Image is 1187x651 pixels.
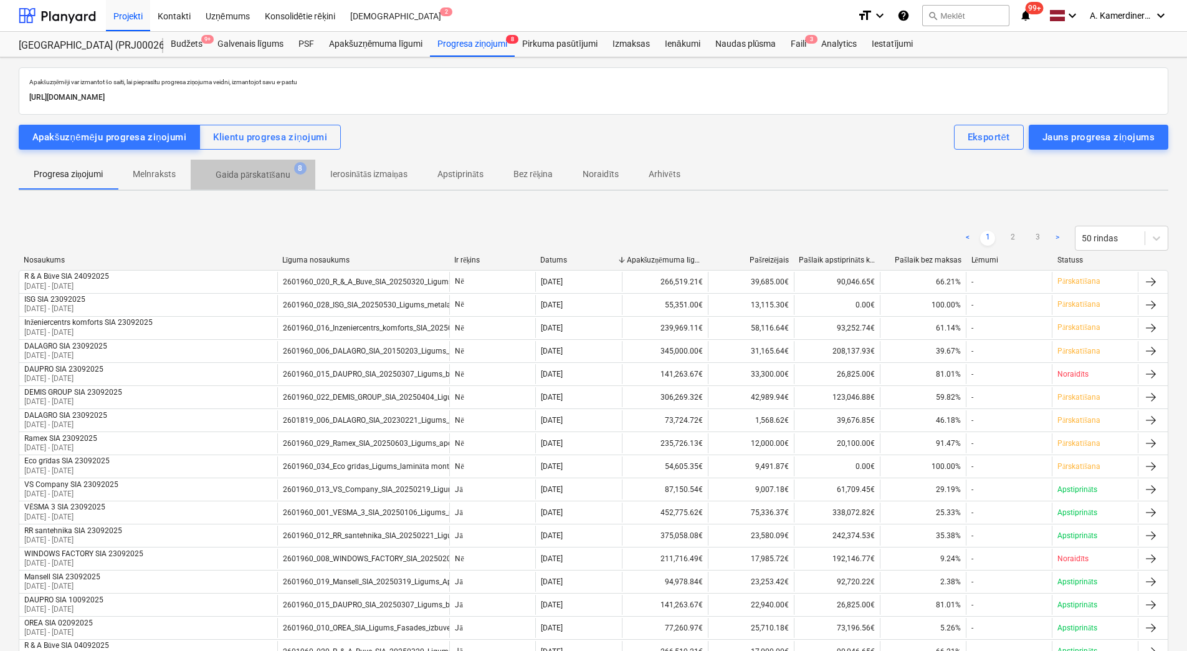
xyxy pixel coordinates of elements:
[24,342,107,350] div: DALAGRO SIA 23092025
[971,600,973,609] div: -
[622,295,708,315] div: 55,351.00€
[885,256,961,265] div: Pašlaik bez maksas
[622,272,708,292] div: 266,519.21€
[24,549,143,558] div: WINDOWS FACTORY SIA 23092025
[283,393,554,402] div: 2601960_022_DEMIS_GROUP_SIA_20250404_Ligums_apdares_darbi_T25_2k.pdf
[605,32,657,57] a: Izmaksas
[622,433,708,453] div: 235,726.13€
[622,549,708,569] div: 211,716.49€
[24,374,103,384] p: [DATE] - [DATE]
[794,341,880,361] div: 208,137.93€
[34,168,103,181] p: Progresa ziņojumi
[541,277,563,286] div: [DATE]
[24,604,103,615] p: [DATE] - [DATE]
[922,5,1009,26] button: Meklēt
[513,168,553,181] p: Bez rēķina
[291,32,322,57] a: PSF
[541,531,563,540] div: [DATE]
[24,480,118,489] div: VS Company SIA 23092025
[29,78,1158,86] p: Apakšuzņēmēji var izmantot šo saiti, lai pieprasītu progresa ziņojuma veidni, izmantojot savu e-p...
[283,577,533,586] div: 2601960_019_Mansell_SIA_20250319_Ligums_Apmetums_T25_2k_AK.pdf
[541,624,563,632] div: [DATE]
[622,503,708,523] div: 452,775.62€
[940,624,961,632] span: 5.26%
[1057,299,1100,310] p: Pārskatīšana
[24,318,153,327] div: Inženiercentrs komforts SIA 23092025
[932,301,961,309] span: 100.00%
[330,168,408,181] p: Ierosinātās izmaiņas
[541,370,563,379] div: [DATE]
[1057,461,1100,472] p: Pārskatīšana
[1057,438,1100,449] p: Pārskatīšana
[283,531,565,540] div: 2601960_012_RR_santehnika_SIA_20250221_Ligums_UK_AVK-A_T25_2k.AK_KK.pdf
[799,256,875,265] div: Pašlaik apstiprināts kopā
[449,572,535,592] div: Jā
[541,554,563,563] div: [DATE]
[936,531,961,540] span: 35.38%
[283,462,546,471] div: 2601960_034_Eco grīdas_Ligums_lamināta montāža_2025-2_T25_2karta.docx
[449,480,535,499] div: Jā
[210,32,291,57] div: Galvenais līgums
[283,508,585,517] div: 2601960_001_VESMA_3_SIA_20250106_Ligums_raksanas_darbi_T25_2karta_AK_KK1.pdf
[24,295,85,304] div: ISG SIA 23092025
[864,32,920,57] a: Iestatījumi
[322,32,430,57] div: Apakšuzņēmuma līgumi
[968,129,1010,145] div: Eksportēt
[283,324,584,333] div: 2601960_016_Inzeniercentrs_komforts_SIA_20250317_Ligums_ventilācija_T25_2karta.pdf
[294,162,307,175] span: 8
[283,624,505,632] div: 2601960_010_OREA_SIA_Ligums_Fasades_izbuve_T25_2karta.pdf
[24,558,143,569] p: [DATE] - [DATE]
[940,554,961,563] span: 9.24%
[971,439,973,448] div: -
[430,32,515,57] a: Progresa ziņojumi8
[1050,231,1065,246] a: Next page
[541,439,563,448] div: [DATE]
[24,272,109,281] div: R & A Būve SIA 24092025
[24,627,93,638] p: [DATE] - [DATE]
[1057,369,1089,380] p: Noraidīts
[541,508,563,517] div: [DATE]
[540,256,616,264] div: Datums
[708,526,794,546] div: 23,580.09€
[1057,322,1100,333] p: Pārskatīšana
[872,8,887,23] i: keyboard_arrow_down
[971,277,973,286] div: -
[449,410,535,430] div: Nē
[201,35,214,44] span: 9+
[283,554,717,563] div: 2601960_008_WINDOWS_FACTORY_SIA_20250205_Ligums_PVC_Alum_stikl_konstr_razos_mont_T25_2karta_31.01...
[622,480,708,499] div: 87,150.54€
[199,125,341,150] button: Klientu progresa ziņojumi
[932,462,961,471] span: 100.00%
[622,572,708,592] div: 94,978.84€
[24,572,100,581] div: Mansell SIA 23092025
[622,526,708,546] div: 375,058.08€
[971,347,973,355] div: -
[449,364,535,384] div: Nē
[24,365,103,374] div: DAUPRO SIA 23092025
[708,503,794,523] div: 75,336.37€
[1153,8,1168,23] i: keyboard_arrow_down
[794,318,880,338] div: 93,252.74€
[1029,125,1168,150] button: Jauns progresa ziņojums
[794,480,880,499] div: 61,709.45€
[708,387,794,407] div: 42,989.94€
[794,272,880,292] div: 90,046.65€
[857,8,872,23] i: format_size
[24,256,272,264] div: Nosaukums
[541,462,563,471] div: [DATE]
[708,318,794,338] div: 58,116.64€
[541,324,563,332] div: [DATE]
[541,577,563,586] div: [DATE]
[430,32,515,57] div: Progresa ziņojumi
[805,35,818,44] span: 3
[1057,554,1089,564] p: Noraidīts
[24,512,105,523] p: [DATE] - [DATE]
[971,508,973,517] div: -
[794,433,880,453] div: 20,100.00€
[24,397,122,407] p: [DATE] - [DATE]
[622,410,708,430] div: 73,724.72€
[794,410,880,430] div: 39,676.85€
[794,526,880,546] div: 242,374.53€
[936,324,961,332] span: 61.14%
[708,572,794,592] div: 23,253.42€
